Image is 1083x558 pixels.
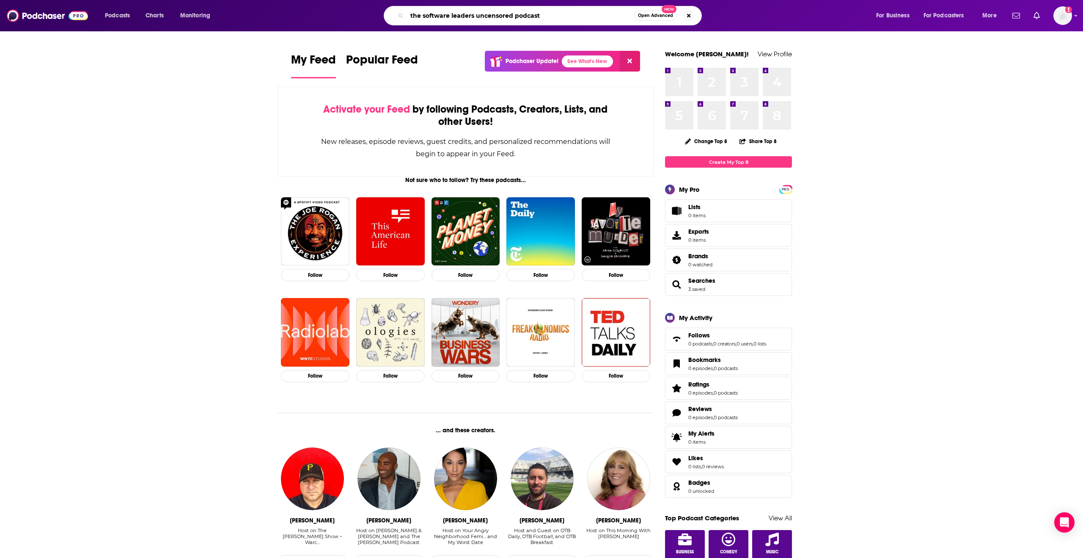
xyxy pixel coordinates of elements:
a: Searches [668,279,685,290]
span: Podcasts [105,10,130,22]
span: Lists [688,203,706,211]
a: Follows [668,333,685,345]
span: , [736,341,737,347]
a: My Favorite Murder with Karen Kilgariff and Georgia Hardstark [582,197,650,266]
a: Brands [688,252,712,260]
a: The Joe Rogan Experience [281,197,349,266]
svg: Add a profile image [1065,6,1072,13]
div: by following Podcasts, Creators, Lists, and other Users! [320,103,611,128]
span: Badges [665,475,792,498]
span: 0 items [688,213,706,218]
a: 0 podcasts [714,390,738,396]
span: Charts [146,10,164,22]
button: Follow [506,370,575,382]
span: Likes [665,450,792,473]
a: Charts [140,9,169,22]
span: , [753,341,753,347]
a: 0 episodes [688,414,713,420]
a: Podchaser - Follow, Share and Rate Podcasts [7,8,88,24]
button: Follow [582,370,650,382]
button: Follow [356,269,425,281]
span: Comedy [720,550,737,555]
span: My Alerts [688,430,715,437]
span: For Business [876,10,910,22]
a: View Profile [758,50,792,58]
a: Reviews [668,407,685,419]
img: TED Talks Daily [582,298,650,367]
img: Ologies with Alie Ward [356,298,425,367]
button: open menu [918,9,976,22]
img: The Daily [506,197,575,266]
span: Business [676,550,694,555]
span: My Feed [291,52,336,72]
span: Reviews [665,401,792,424]
span: Lists [668,205,685,217]
button: open menu [976,9,1007,22]
button: Follow [356,370,425,382]
span: , [713,390,714,396]
div: Host on The [PERSON_NAME] Show ~ Warc… [278,528,347,545]
span: Activate your Feed [323,103,410,116]
a: Show notifications dropdown [1030,8,1043,23]
a: Popular Feed [346,52,418,78]
a: My Feed [291,52,336,78]
button: Follow [582,269,650,281]
a: Follows [688,331,766,339]
a: 0 podcasts [714,365,738,371]
img: Jeff Cameron [281,448,344,510]
a: 0 creators [713,341,736,347]
div: Search podcasts, credits, & more... [392,6,710,25]
a: 3 saved [688,286,705,292]
img: Keegan Winfield [434,448,497,510]
a: Ratings [668,382,685,394]
p: Podchaser Update! [506,58,558,65]
div: Host and Guest on OTB Daily, OTB Football, and OTB Breakfast [507,528,577,545]
span: Exports [688,228,709,235]
button: Follow [432,269,500,281]
a: Badges [668,481,685,492]
a: Lists [665,199,792,222]
span: 0 items [688,237,709,243]
div: Not sure who to follow? Try these podcasts... [278,177,654,184]
div: Jennifer Kushinka [596,517,641,524]
a: 0 podcasts [688,341,712,347]
img: This American Life [356,197,425,266]
span: , [713,414,714,420]
a: Top Podcast Categories [665,514,739,522]
div: My Activity [679,314,712,322]
span: Monitoring [180,10,210,22]
a: Likes [668,456,685,468]
span: PRO [781,186,791,193]
div: New releases, episode reviews, guest credits, and personalized recommendations will begin to appe... [320,135,611,160]
span: Brands [665,249,792,271]
span: Likes [688,454,703,462]
span: Searches [665,273,792,296]
a: 0 watched [688,262,712,268]
a: 0 episodes [688,365,713,371]
span: My Alerts [668,431,685,443]
span: 0 items [688,439,715,445]
a: Searches [688,277,715,285]
a: Bookmarks [668,358,685,370]
a: 0 lists [753,341,766,347]
a: Show notifications dropdown [1009,8,1023,23]
a: Create My Top 8 [665,156,792,168]
button: Change Top 8 [680,136,732,146]
span: Reviews [688,405,712,413]
button: Show profile menu [1053,6,1072,25]
img: Nathan Murphy [511,448,573,510]
div: ... and these creators. [278,427,654,434]
a: Brands [668,254,685,266]
button: open menu [870,9,920,22]
a: Freakonomics Radio [506,298,575,367]
div: Host on [PERSON_NAME] & [PERSON_NAME] and The [PERSON_NAME] Podcast [354,528,424,545]
a: Likes [688,454,724,462]
img: Planet Money [432,197,500,266]
span: , [713,365,714,371]
img: Business Wars [432,298,500,367]
a: Jennifer Kushinka [587,448,650,510]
